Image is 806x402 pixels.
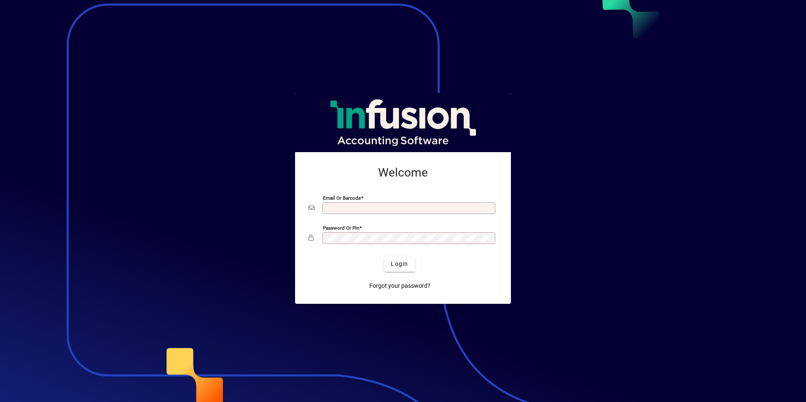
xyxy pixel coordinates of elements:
span: Forgot your password? [369,281,430,290]
button: Login [384,257,415,272]
a: Forgot your password? [366,279,434,294]
h2: Welcome [309,166,497,180]
span: Login [391,260,408,268]
mat-label: Email or Barcode [323,195,361,201]
mat-label: Password or Pin [323,225,359,230]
